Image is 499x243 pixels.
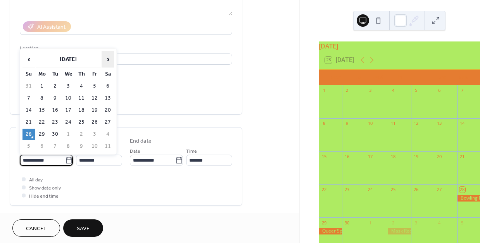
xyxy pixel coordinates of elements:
div: Wed [368,70,389,85]
span: › [102,52,114,67]
div: 18 [390,153,396,159]
div: 1 [367,220,373,226]
div: 28 [459,187,465,193]
td: 2 [75,129,88,140]
div: Mask Required Speed Dating [388,228,411,234]
span: ‹ [23,52,35,67]
span: Cancel [26,225,47,233]
div: 5 [459,220,465,226]
div: 9 [344,121,350,126]
th: Th [75,69,88,80]
td: 15 [36,105,48,116]
button: Save [63,219,103,237]
th: Su [22,69,35,80]
td: 12 [88,93,101,104]
button: Cancel [12,219,60,237]
div: 2 [344,88,350,93]
td: 24 [62,117,74,128]
td: 23 [49,117,61,128]
div: 27 [436,187,442,193]
td: 9 [49,93,61,104]
td: 11 [102,141,114,152]
td: 20 [102,105,114,116]
td: 26 [88,117,101,128]
div: 14 [459,121,465,126]
td: 4 [75,81,88,92]
td: 31 [22,81,35,92]
span: Hide end time [29,192,59,200]
span: Show date only [29,184,61,192]
td: 13 [102,93,114,104]
td: 18 [75,105,88,116]
td: 3 [88,129,101,140]
div: 4 [390,88,396,93]
div: 13 [436,121,442,126]
td: 28 [22,129,35,140]
span: Save [77,225,90,233]
div: 11 [390,121,396,126]
div: End date [130,137,152,145]
th: We [62,69,74,80]
span: All day [29,176,43,184]
div: Bowling For Potato Soup [457,195,480,202]
div: Fri [410,70,432,85]
td: 7 [22,93,35,104]
div: 30 [344,220,350,226]
td: 30 [49,129,61,140]
div: Location [20,44,231,52]
td: 8 [62,141,74,152]
th: Fr [88,69,101,80]
div: Mon [325,70,346,85]
td: 6 [36,141,48,152]
div: 12 [413,121,419,126]
td: 25 [75,117,88,128]
div: 10 [367,121,373,126]
td: 14 [22,105,35,116]
div: 3 [367,88,373,93]
td: 27 [102,117,114,128]
td: 5 [88,81,101,92]
td: 17 [62,105,74,116]
div: Thu [389,70,410,85]
div: [DATE] [319,41,480,51]
div: Sat [431,70,452,85]
td: 16 [49,105,61,116]
div: 1 [321,88,327,93]
td: 1 [36,81,48,92]
div: 19 [413,153,419,159]
div: 20 [436,153,442,159]
div: 24 [367,187,373,193]
div: 22 [321,187,327,193]
span: Date [130,147,140,155]
td: 4 [102,129,114,140]
td: 11 [75,93,88,104]
div: 25 [390,187,396,193]
span: Time [186,147,197,155]
th: Mo [36,69,48,80]
td: 1 [62,129,74,140]
td: 7 [49,141,61,152]
div: 5 [413,88,419,93]
div: 16 [344,153,350,159]
div: 29 [321,220,327,226]
td: 29 [36,129,48,140]
td: 8 [36,93,48,104]
td: 10 [88,141,101,152]
div: 8 [321,121,327,126]
div: 23 [344,187,350,193]
th: Sa [102,69,114,80]
div: 7 [459,88,465,93]
div: 21 [459,153,465,159]
td: 3 [62,81,74,92]
td: 6 [102,81,114,92]
td: 21 [22,117,35,128]
th: [DATE] [36,51,101,68]
div: 15 [321,153,327,159]
td: 5 [22,141,35,152]
td: 10 [62,93,74,104]
div: 17 [367,153,373,159]
div: 3 [413,220,419,226]
td: 19 [88,105,101,116]
td: 22 [36,117,48,128]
